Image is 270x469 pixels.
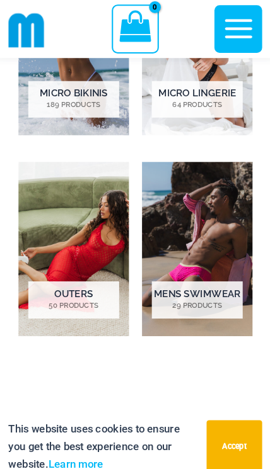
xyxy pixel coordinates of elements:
mark: 189 Products [32,96,119,107]
img: Outers [22,156,129,324]
h2: Outers [32,271,119,307]
p: This website uses cookies to ensure you get the best experience on our website. [13,405,194,456]
a: Visit product category Mens Swimwear [141,156,248,324]
a: View Shopping Cart, empty [112,4,157,52]
mark: 29 Products [151,290,238,301]
mark: 64 Products [151,96,238,107]
mark: 50 Products [32,290,119,301]
h2: Mens Swimwear [151,271,238,307]
button: Accept [204,405,257,456]
a: Visit product category Outers [22,156,129,324]
h2: Micro Lingerie [151,78,238,113]
a: Learn more [51,442,104,454]
iframe: TrustedSite Certified [22,354,248,448]
img: cropped mm emblem [13,12,47,47]
img: Mens Swimwear [141,156,248,324]
h2: Micro Bikinis [32,78,119,113]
